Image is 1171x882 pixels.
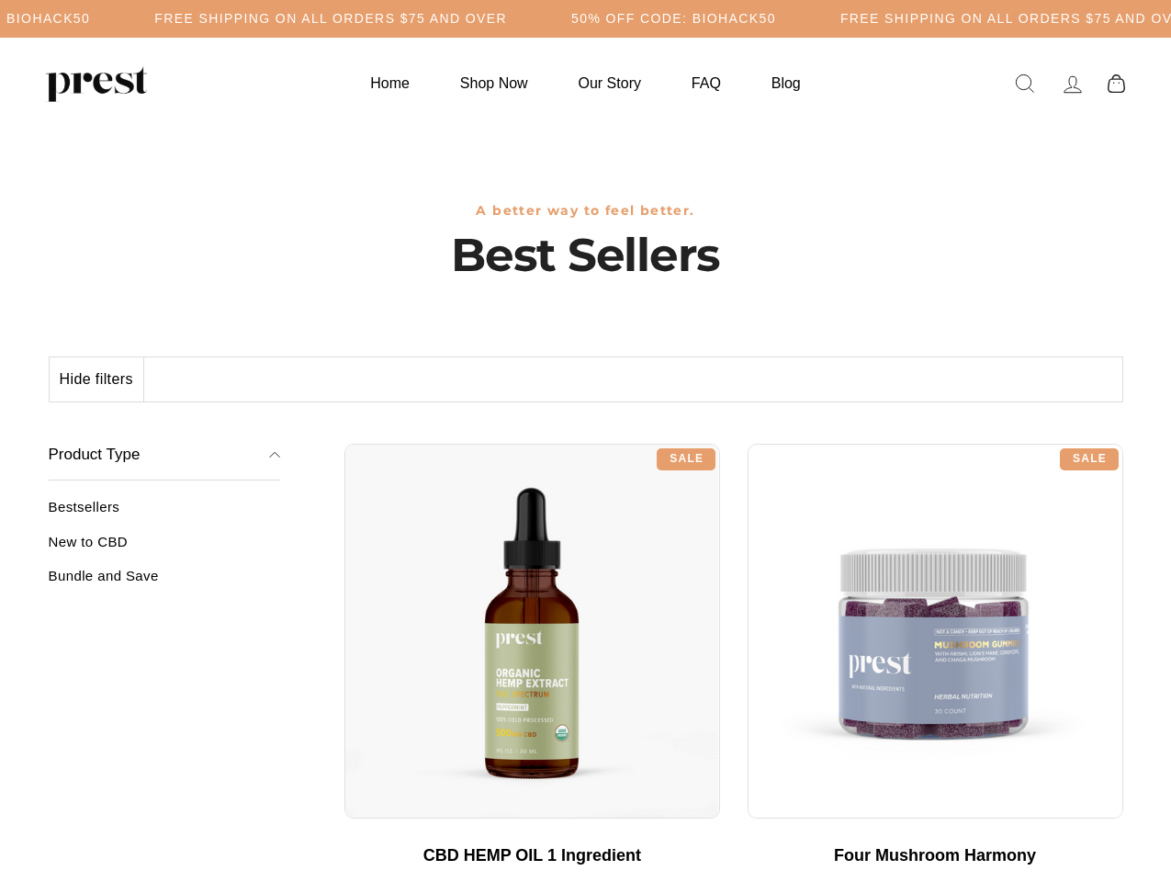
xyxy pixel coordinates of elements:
[766,846,1105,866] div: Four Mushroom Harmony
[669,65,744,101] a: FAQ
[49,430,281,481] button: Product Type
[46,65,147,102] img: PREST ORGANICS
[437,65,551,101] a: Shop Now
[1060,448,1119,470] div: Sale
[347,65,823,101] ul: Primary
[363,846,702,866] div: CBD HEMP OIL 1 Ingredient
[571,11,776,27] h5: 50% OFF CODE: BIOHACK50
[154,11,507,27] h5: Free Shipping on all orders $75 and over
[49,203,1123,219] h3: A better way to feel better.
[49,228,1123,283] h1: Best Sellers
[749,65,824,101] a: Blog
[556,65,664,101] a: Our Story
[657,448,715,470] div: Sale
[49,534,281,564] a: New to CBD
[49,499,281,529] a: Bestsellers
[50,357,144,401] button: Hide filters
[347,65,433,101] a: Home
[49,568,281,598] a: Bundle and Save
